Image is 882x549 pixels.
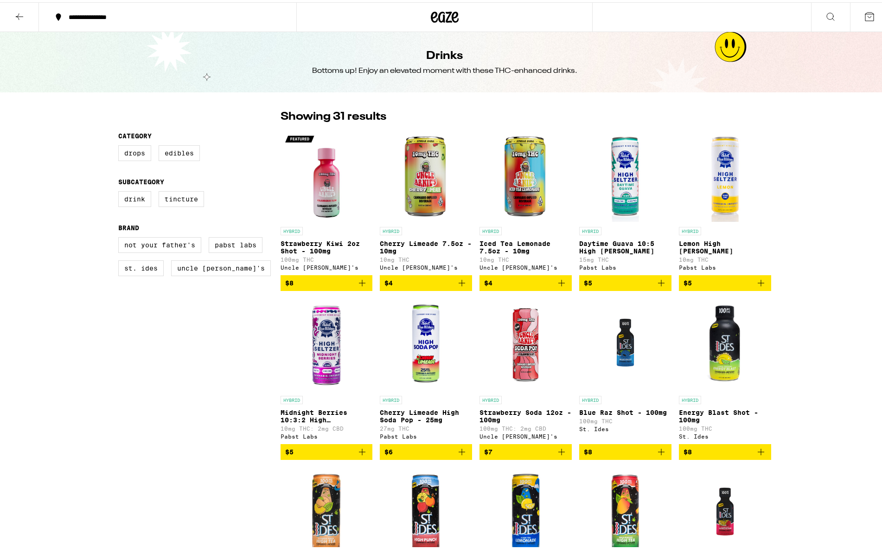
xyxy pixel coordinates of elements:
span: $8 [584,446,592,453]
div: Pabst Labs [679,262,771,268]
legend: Subcategory [118,176,164,183]
span: $5 [584,277,592,284]
p: 10mg THC [679,254,771,260]
button: Add to bag [479,273,572,289]
p: HYBRID [479,394,502,402]
p: 15mg THC [579,254,671,260]
label: St. Ides [118,258,164,274]
img: Pabst Labs - Cherry Limeade High Soda Pop - 25mg [380,296,472,389]
a: Open page for Midnight Berries 10:3:2 High Seltzer from Pabst Labs [281,296,373,442]
legend: Category [118,130,152,137]
div: Pabst Labs [380,431,472,437]
p: Strawberry Soda 12oz - 100mg [479,407,572,421]
div: Pabst Labs [281,431,373,437]
a: Open page for Cherry Limeade High Soda Pop - 25mg from Pabst Labs [380,296,472,442]
p: HYBRID [479,225,502,233]
div: Uncle [PERSON_NAME]'s [281,262,373,268]
button: Add to bag [679,442,771,458]
label: Edibles [159,143,200,159]
button: Add to bag [679,273,771,289]
a: Open page for Energy Blast Shot - 100mg from St. Ides [679,296,771,442]
button: Add to bag [579,273,671,289]
p: 100mg THC [281,254,373,260]
p: HYBRID [380,394,402,402]
p: Lemon High [PERSON_NAME] [679,238,771,252]
label: Drink [118,189,151,205]
img: Uncle Arnie's - Strawberry Kiwi 2oz Shot - 100mg [281,127,373,220]
span: $5 [684,277,692,284]
button: Add to bag [281,273,373,289]
p: Daytime Guava 10:5 High [PERSON_NAME] [579,238,671,252]
img: Uncle Arnie's - Strawberry Soda 12oz - 100mg [479,296,572,389]
span: $5 [285,446,294,453]
span: $7 [484,446,492,453]
button: Add to bag [380,273,472,289]
img: Pabst Labs - Midnight Berries 10:3:2 High Seltzer [281,296,373,389]
div: Uncle [PERSON_NAME]'s [479,262,572,268]
p: Cherry Limeade 7.5oz - 10mg [380,238,472,252]
p: Blue Raz Shot - 100mg [579,407,671,414]
a: Open page for Blue Raz Shot - 100mg from St. Ides [579,296,671,442]
button: Add to bag [281,442,373,458]
label: Uncle [PERSON_NAME]'s [171,258,271,274]
p: 10mg THC [380,254,472,260]
p: HYBRID [281,394,303,402]
p: Showing 31 results [281,107,386,123]
label: Drops [118,143,151,159]
p: HYBRID [579,225,601,233]
div: St. Ides [679,431,771,437]
span: $6 [384,446,393,453]
button: Add to bag [479,442,572,458]
p: HYBRID [281,225,303,233]
label: Not Your Father's [118,235,201,251]
p: Cherry Limeade High Soda Pop - 25mg [380,407,472,421]
a: Open page for Lemon High Seltzer from Pabst Labs [679,127,771,273]
a: Open page for Iced Tea Lemonade 7.5oz - 10mg from Uncle Arnie's [479,127,572,273]
span: $8 [684,446,692,453]
label: Pabst Labs [209,235,262,251]
p: HYBRID [380,225,402,233]
p: HYBRID [679,225,701,233]
img: St. Ides - Blue Raz Shot - 100mg [579,296,671,389]
p: 10mg THC: 2mg CBD [281,423,373,429]
p: 100mg THC [679,423,771,429]
p: 27mg THC [380,423,472,429]
img: Uncle Arnie's - Iced Tea Lemonade 7.5oz - 10mg [479,127,572,220]
p: Iced Tea Lemonade 7.5oz - 10mg [479,238,572,252]
p: 100mg THC: 2mg CBD [479,423,572,429]
p: HYBRID [679,394,701,402]
a: Open page for Daytime Guava 10:5 High Seltzer from Pabst Labs [579,127,671,273]
div: St. Ides [579,424,671,430]
img: St. Ides - Energy Blast Shot - 100mg [679,296,771,389]
h1: Drinks [426,46,463,62]
div: Bottoms up! Enjoy an elevated moment with these THC-enhanced drinks. [312,64,577,74]
div: Uncle [PERSON_NAME]'s [380,262,472,268]
button: Add to bag [579,442,671,458]
button: Add to bag [380,442,472,458]
p: HYBRID [579,394,601,402]
p: 100mg THC [579,416,671,422]
span: $4 [484,277,492,284]
label: Tincture [159,189,204,205]
a: Open page for Strawberry Kiwi 2oz Shot - 100mg from Uncle Arnie's [281,127,373,273]
div: Uncle [PERSON_NAME]'s [479,431,572,437]
img: Pabst Labs - Daytime Guava 10:5 High Seltzer [579,127,671,220]
a: Open page for Cherry Limeade 7.5oz - 10mg from Uncle Arnie's [380,127,472,273]
p: 10mg THC [479,254,572,260]
div: Pabst Labs [579,262,671,268]
img: Uncle Arnie's - Cherry Limeade 7.5oz - 10mg [380,127,472,220]
p: Strawberry Kiwi 2oz Shot - 100mg [281,238,373,252]
p: Energy Blast Shot - 100mg [679,407,771,421]
span: $8 [285,277,294,284]
span: $4 [384,277,393,284]
a: Open page for Strawberry Soda 12oz - 100mg from Uncle Arnie's [479,296,572,442]
img: Pabst Labs - Lemon High Seltzer [679,127,771,220]
p: Midnight Berries 10:3:2 High [PERSON_NAME] [281,407,373,421]
legend: Brand [118,222,139,229]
